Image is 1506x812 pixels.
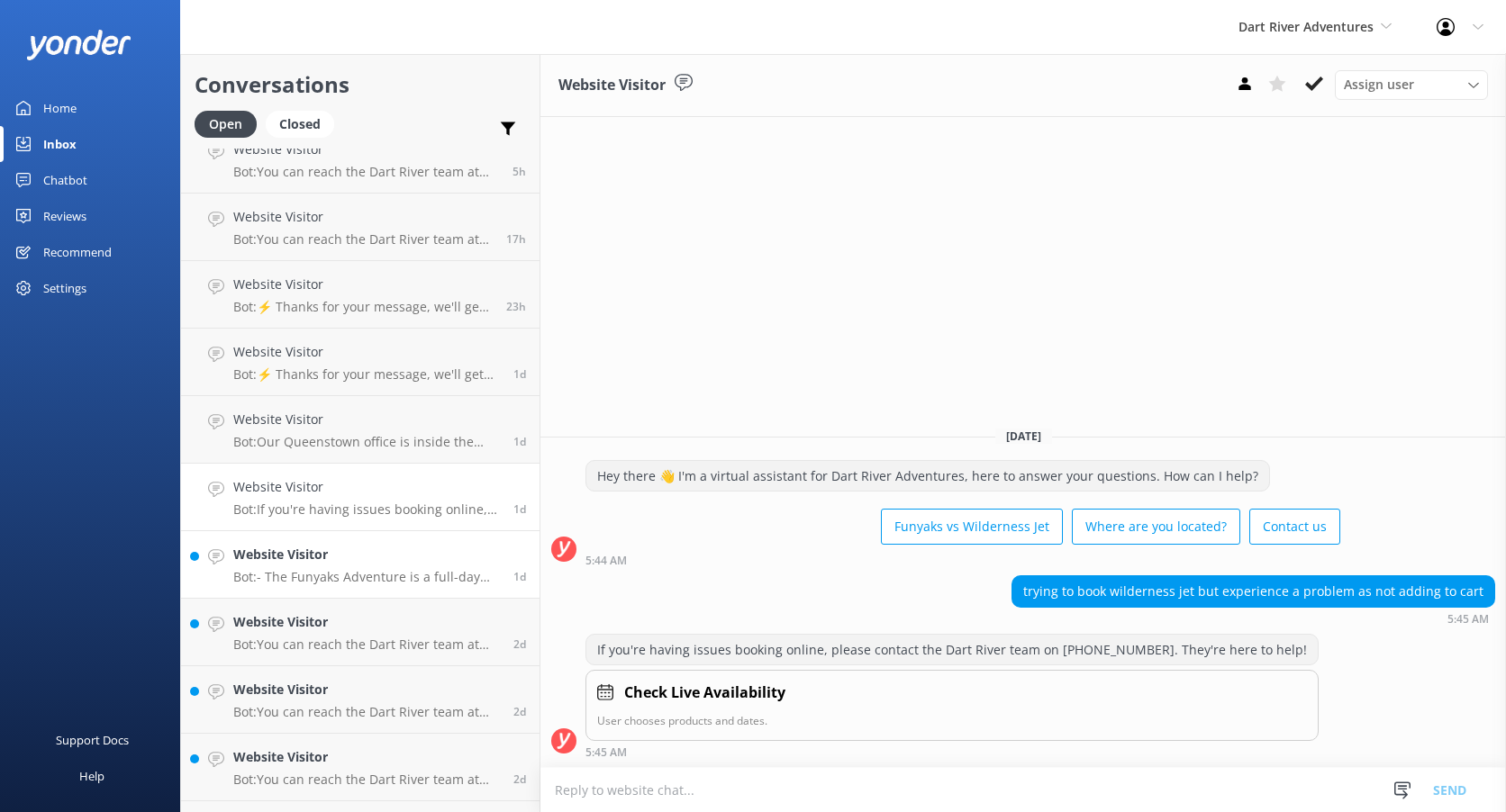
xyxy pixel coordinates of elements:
[624,681,785,705] h4: Check Live Availability
[1012,576,1494,607] div: trying to book wilderness jet but experience a problem as not adding to cart
[56,722,129,758] div: Support Docs
[233,612,500,632] h4: Website Visitor
[233,704,500,720] p: Bot: You can reach the Dart River team at [PHONE_NUMBER] (within [GEOGRAPHIC_DATA]), 0800 327 853...
[233,636,500,653] p: Bot: You can reach the Dart River team at [PHONE_NUMBER] (within [GEOGRAPHIC_DATA]), 0800 327 853...
[513,164,526,179] span: 09:44am 20-Aug-2025 (UTC +12:00) Pacific/Auckland
[43,126,77,162] div: Inbox
[506,299,526,314] span: 03:55pm 19-Aug-2025 (UTC +12:00) Pacific/Auckland
[195,68,526,102] h2: Conversations
[506,231,526,247] span: 09:18pm 19-Aug-2025 (UTC +12:00) Pacific/Auckland
[43,198,86,234] div: Reviews
[233,771,500,788] p: Bot: You can reach the Dart River team at [PHONE_NUMBER] (within [GEOGRAPHIC_DATA]), 0800 327 853...
[181,464,540,531] a: Website VisitorBot:If you're having issues booking online, please contact the Dart River team on ...
[181,531,540,599] a: Website VisitorBot:- The Funyaks Adventure is a full-day experience that combines a wilderness je...
[233,299,493,315] p: Bot: ⚡ Thanks for your message, we'll get back to you as soon as we can. You're also welcome to k...
[513,434,526,449] span: 08:26am 19-Aug-2025 (UTC +12:00) Pacific/Auckland
[233,477,500,497] h4: Website Visitor
[233,434,500,450] p: Bot: Our Queenstown office is inside the [GEOGRAPHIC_DATA] at [STREET_ADDRESS], where complimenta...
[233,501,500,518] p: Bot: If you're having issues booking online, please contact the Dart River team on [PHONE_NUMBER]...
[181,126,540,194] a: Website VisitorBot:You can reach the Dart River team at [PHONE_NUMBER] (within [GEOGRAPHIC_DATA])...
[513,636,526,652] span: 06:17am 18-Aug-2025 (UTC +12:00) Pacific/Auckland
[558,74,666,97] h3: Website Visitor
[181,666,540,734] a: Website VisitorBot:You can reach the Dart River team at [PHONE_NUMBER] (within [GEOGRAPHIC_DATA])...
[233,545,500,564] h4: Website Visitor
[266,113,343,133] a: Closed
[513,501,526,517] span: 05:45am 19-Aug-2025 (UTC +12:00) Pacific/Auckland
[513,569,526,584] span: 09:53pm 18-Aug-2025 (UTC +12:00) Pacific/Auckland
[585,555,627,566] strong: 5:44 AM
[586,461,1269,492] div: Hey there 👋 I'm a virtual assistant for Dart River Adventures, here to answer your questions. How...
[1238,18,1374,35] span: Dart River Adventures
[233,569,500,585] p: Bot: - The Funyaks Adventure is a full-day experience that combines a wilderness jet boat ride wi...
[1344,75,1414,95] span: Assign user
[995,429,1052,444] span: [DATE]
[1072,509,1240,545] button: Where are you located?
[233,140,499,159] h4: Website Visitor
[181,396,540,464] a: Website VisitorBot:Our Queenstown office is inside the [GEOGRAPHIC_DATA] at [STREET_ADDRESS], whe...
[181,734,540,801] a: Website VisitorBot:You can reach the Dart River team at [PHONE_NUMBER] (within [GEOGRAPHIC_DATA])...
[1012,612,1495,625] div: 05:45am 19-Aug-2025 (UTC +12:00) Pacific/Auckland
[195,113,266,133] a: Open
[43,162,87,198] div: Chatbot
[1249,509,1340,545] button: Contact us
[181,329,540,396] a: Website VisitorBot:⚡ Thanks for your message, we'll get back to you as soon as we can. You're als...
[181,599,540,666] a: Website VisitorBot:You can reach the Dart River team at [PHONE_NUMBER] (within [GEOGRAPHIC_DATA])...
[233,410,500,429] h4: Website Visitor
[585,747,627,758] strong: 5:45 AM
[27,30,131,59] img: yonder-white-logo.png
[233,231,493,248] p: Bot: You can reach the Dart River team at [PHONE_NUMBER] (within [GEOGRAPHIC_DATA]), 0800 327 853...
[233,207,493,227] h4: Website Visitor
[233,164,499,180] p: Bot: You can reach the Dart River team at [PHONE_NUMBER] (within [GEOGRAPHIC_DATA]), 0800 327 853...
[881,509,1063,545] button: Funyaks vs Wilderness Jet
[181,194,540,261] a: Website VisitorBot:You can reach the Dart River team at [PHONE_NUMBER] (within [GEOGRAPHIC_DATA])...
[1447,614,1489,625] strong: 5:45 AM
[233,366,500,383] p: Bot: ⚡ Thanks for your message, we'll get back to you as soon as we can. You're also welcome to k...
[597,712,1307,729] p: User chooses products and dates.
[513,704,526,719] span: 05:08am 18-Aug-2025 (UTC +12:00) Pacific/Auckland
[585,745,1319,758] div: 05:45am 19-Aug-2025 (UTC +12:00) Pacific/Auckland
[195,111,257,138] div: Open
[233,275,493,294] h4: Website Visitor
[586,635,1318,665] div: If you're having issues booking online, please contact the Dart River team on [PHONE_NUMBER]. The...
[585,554,1340,566] div: 05:44am 19-Aug-2025 (UTC +12:00) Pacific/Auckland
[233,342,500,362] h4: Website Visitor
[43,234,112,270] div: Recommend
[43,270,86,306] div: Settings
[1335,70,1488,99] div: Assign User
[79,758,104,794] div: Help
[266,111,334,138] div: Closed
[233,747,500,767] h4: Website Visitor
[513,771,526,787] span: 01:47am 18-Aug-2025 (UTC +12:00) Pacific/Auckland
[513,366,526,382] span: 02:49pm 19-Aug-2025 (UTC +12:00) Pacific/Auckland
[233,680,500,699] h4: Website Visitor
[43,90,77,126] div: Home
[181,261,540,329] a: Website VisitorBot:⚡ Thanks for your message, we'll get back to you as soon as we can. You're als...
